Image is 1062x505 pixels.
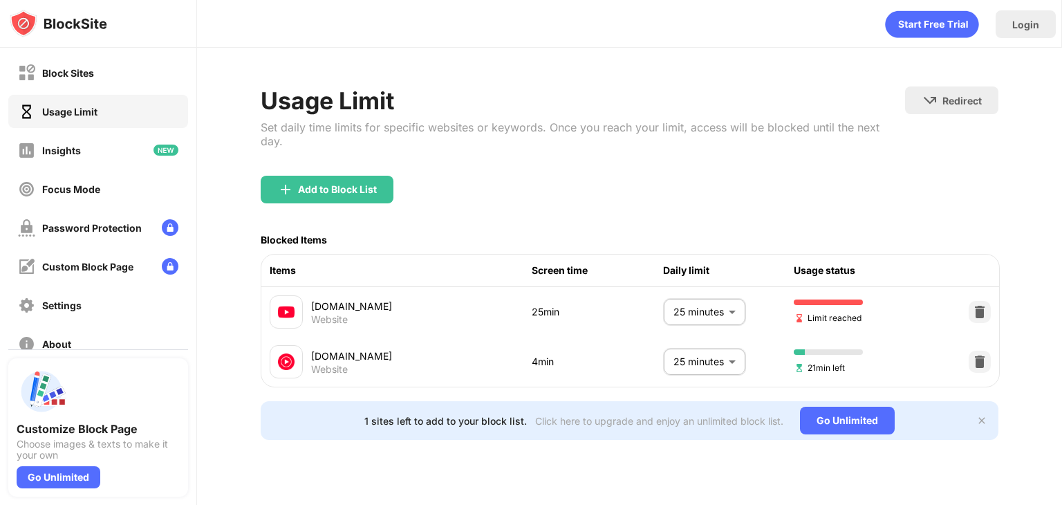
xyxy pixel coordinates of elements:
div: Go Unlimited [17,466,100,488]
div: Website [311,313,348,326]
div: Block Sites [42,67,94,79]
img: logo-blocksite.svg [10,10,107,37]
div: Customize Block Page [17,422,180,436]
p: 25 minutes [673,304,723,320]
div: Focus Mode [42,183,100,195]
div: Usage status [794,263,925,278]
img: block-off.svg [18,64,35,82]
div: 25min [532,304,663,320]
img: favicons [278,304,295,320]
span: Limit reached [794,311,861,324]
div: Daily limit [663,263,794,278]
img: new-icon.svg [153,145,178,156]
div: Items [270,263,532,278]
div: Click here to upgrade and enjoy an unlimited block list. [535,415,783,427]
span: 21min left [794,361,845,374]
img: favicons [278,353,295,370]
div: animation [885,10,979,38]
img: lock-menu.svg [162,219,178,236]
div: Usage Limit [42,106,97,118]
div: Password Protection [42,222,142,234]
div: Screen time [532,263,663,278]
img: time-usage-on.svg [18,103,35,120]
img: about-off.svg [18,336,35,353]
div: 4min [532,354,663,369]
img: lock-menu.svg [162,258,178,275]
div: Add to Block List [298,184,377,195]
img: insights-off.svg [18,142,35,159]
div: Choose images & texts to make it your own [17,439,180,461]
div: Settings [42,300,82,311]
img: push-custom-page.svg [17,367,66,416]
div: Custom Block Page [42,261,133,273]
div: About [42,338,71,350]
div: Login [1012,19,1039,30]
div: 1 sites left to add to your block list. [364,415,527,427]
div: Blocked Items [261,234,327,246]
div: Redirect [942,95,982,107]
div: Go Unlimited [800,407,895,434]
div: Usage Limit [261,86,905,115]
img: x-button.svg [976,415,987,426]
div: [DOMAIN_NAME] [311,299,532,313]
img: password-protection-off.svg [18,219,35,237]
div: Insights [42,145,81,156]
div: Set daily time limits for specific websites or keywords. Once you reach your limit, access will b... [261,120,905,148]
img: hourglass-set.svg [794,362,805,374]
img: hourglass-end.svg [794,313,805,324]
img: focus-off.svg [18,181,35,198]
p: 25 minutes [673,354,723,369]
img: customize-block-page-off.svg [18,258,35,275]
div: [DOMAIN_NAME] [311,349,532,363]
div: Website [311,363,348,376]
img: settings-off.svg [18,297,35,314]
